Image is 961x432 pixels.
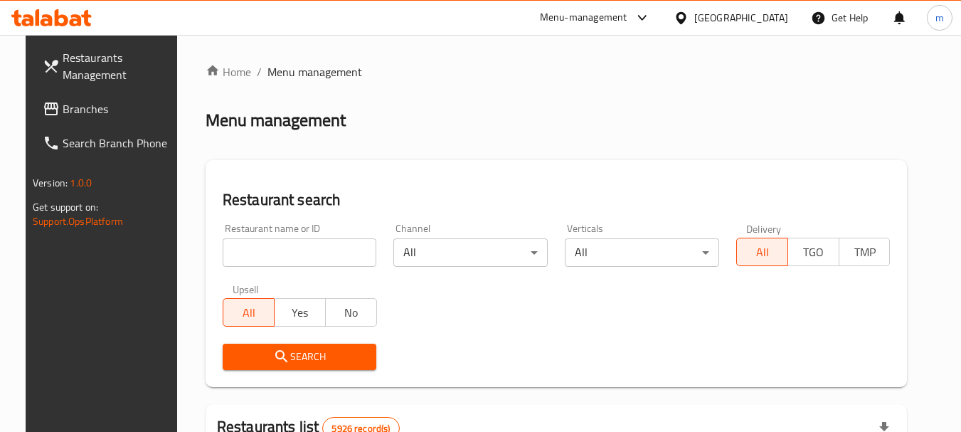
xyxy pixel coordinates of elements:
[33,198,98,216] span: Get support on:
[223,238,377,267] input: Search for restaurant name or ID..
[787,238,839,266] button: TGO
[63,135,175,152] span: Search Branch Phone
[743,242,782,263] span: All
[325,298,377,327] button: No
[31,41,186,92] a: Restaurants Management
[223,298,275,327] button: All
[839,238,891,266] button: TMP
[935,10,944,26] span: m
[63,100,175,117] span: Branches
[331,302,371,323] span: No
[206,63,908,80] nav: breadcrumb
[223,189,891,211] h2: Restaurant search
[31,126,186,160] a: Search Branch Phone
[233,284,259,294] label: Upsell
[845,242,885,263] span: TMP
[746,223,782,233] label: Delivery
[223,344,377,370] button: Search
[234,348,366,366] span: Search
[565,238,719,267] div: All
[267,63,362,80] span: Menu management
[206,109,346,132] h2: Menu management
[206,63,251,80] a: Home
[63,49,175,83] span: Restaurants Management
[33,212,123,231] a: Support.OpsPlatform
[257,63,262,80] li: /
[31,92,186,126] a: Branches
[794,242,834,263] span: TGO
[540,9,627,26] div: Menu-management
[274,298,326,327] button: Yes
[280,302,320,323] span: Yes
[70,174,92,192] span: 1.0.0
[393,238,548,267] div: All
[33,174,68,192] span: Version:
[736,238,788,266] button: All
[694,10,788,26] div: [GEOGRAPHIC_DATA]
[229,302,269,323] span: All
